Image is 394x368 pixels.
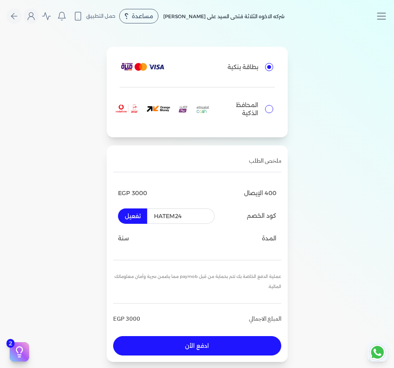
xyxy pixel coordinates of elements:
img: wallets [116,97,214,121]
button: Toggle navigation [375,10,394,22]
input: بطاقة بنكيةvisaCard [265,63,273,71]
p: EGP 3000 [118,188,147,199]
h5: EGP 3000 [113,315,140,324]
span: مساعدة [132,13,153,19]
span: 2 [6,339,15,348]
p: عملية الدفع الخاصة بك تتم بحماية من قبل paymob مما يضمن سرية وأمان معلوماتك المالية. [113,267,281,297]
button: حمل التطبيق [71,9,118,23]
h5: ملخص الطلب [249,157,281,166]
button: ادفع الأن [113,336,281,355]
p: سنة [118,233,129,244]
span: شركه الاخوه الثلاثة فتحى السيد على [PERSON_NAME] [163,13,284,19]
p: المدة [262,233,276,244]
button: 2 [10,342,29,362]
img: visaCard [121,63,164,71]
p: كود الخصم [247,211,276,221]
p: بطاقة بنكية [171,63,258,71]
div: مساعدة [119,9,158,23]
p: 400 الإيصال [244,188,276,199]
h5: المبلغ الاجمالي [249,315,281,324]
button: تفعيل [118,208,147,224]
input: المحافظ الذكيةwallets [265,105,273,113]
span: حمل التطبيق [86,13,116,20]
p: المحافظ الذكية [220,101,258,117]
